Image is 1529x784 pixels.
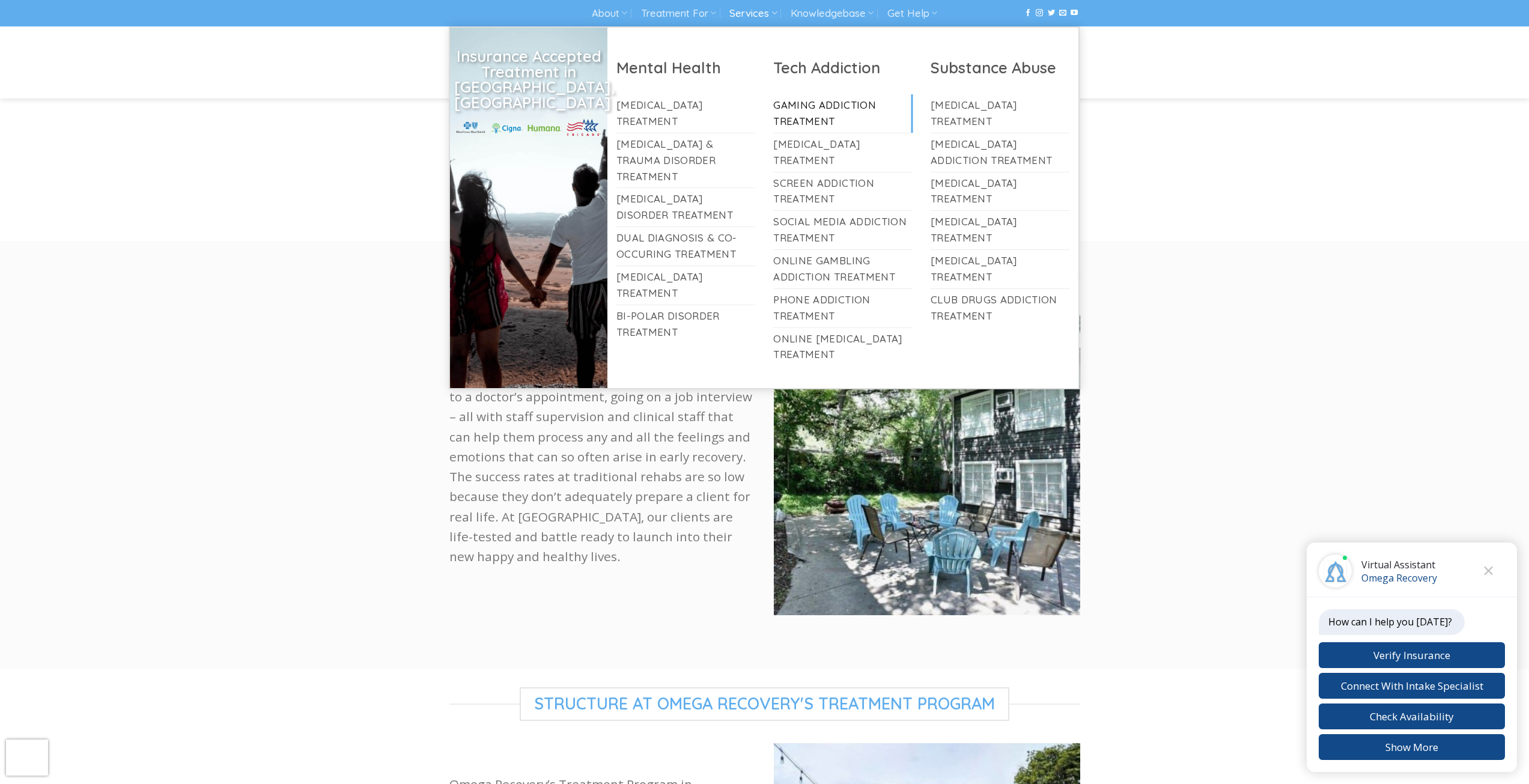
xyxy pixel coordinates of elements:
[931,94,1070,133] a: [MEDICAL_DATA] Treatment
[773,211,913,249] a: Social Media Addiction Treatment
[1024,9,1032,17] a: Follow on Facebook
[791,2,874,25] a: Knowledgebase
[616,188,756,226] a: [MEDICAL_DATA] Disorder Treatment
[616,227,756,266] a: Dual Diagnosis & Co-Occuring Treatment
[931,211,1070,249] a: [MEDICAL_DATA] Treatment
[773,58,913,77] h2: Tech Addiction
[773,94,913,133] a: Gaming Addiction Treatment
[616,58,756,77] h2: Mental Health
[931,250,1070,288] a: [MEDICAL_DATA] Treatment
[887,2,937,25] a: Get Help
[616,305,756,344] a: Bi-Polar Disorder Treatment
[773,133,913,172] a: [MEDICAL_DATA] Treatment
[773,328,913,366] a: Online [MEDICAL_DATA] Treatment
[1048,9,1055,17] a: Follow on Twitter
[773,172,913,211] a: Screen Addiction Treatment
[616,94,756,133] a: [MEDICAL_DATA] Treatment
[773,250,913,288] a: Online Gambling Addiction Treatment
[454,49,603,110] h2: Insurance Accepted Treatment in [GEOGRAPHIC_DATA], [GEOGRAPHIC_DATA]
[1036,9,1043,17] a: Follow on Instagram
[931,172,1070,211] a: [MEDICAL_DATA] Treatment
[641,2,716,25] a: Treatment For
[729,2,777,25] a: Services
[1071,9,1078,17] a: Follow on YouTube
[449,347,756,567] p: In this “community integration” model, the clients get to experience life – going on a barbeque, ...
[773,289,913,327] a: Phone Addiction Treatment
[592,2,627,25] a: About
[931,58,1070,77] h2: Substance Abuse
[931,289,1070,327] a: Club Drugs Addiction Treatment
[616,133,756,188] a: [MEDICAL_DATA] & Trauma Disorder Treatment
[616,266,756,305] a: [MEDICAL_DATA] Treatment
[931,133,1070,172] a: [MEDICAL_DATA] Addiction Treatment
[520,687,1009,721] span: Structure at omega recovery's treatment program
[1059,9,1066,17] a: Send us an email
